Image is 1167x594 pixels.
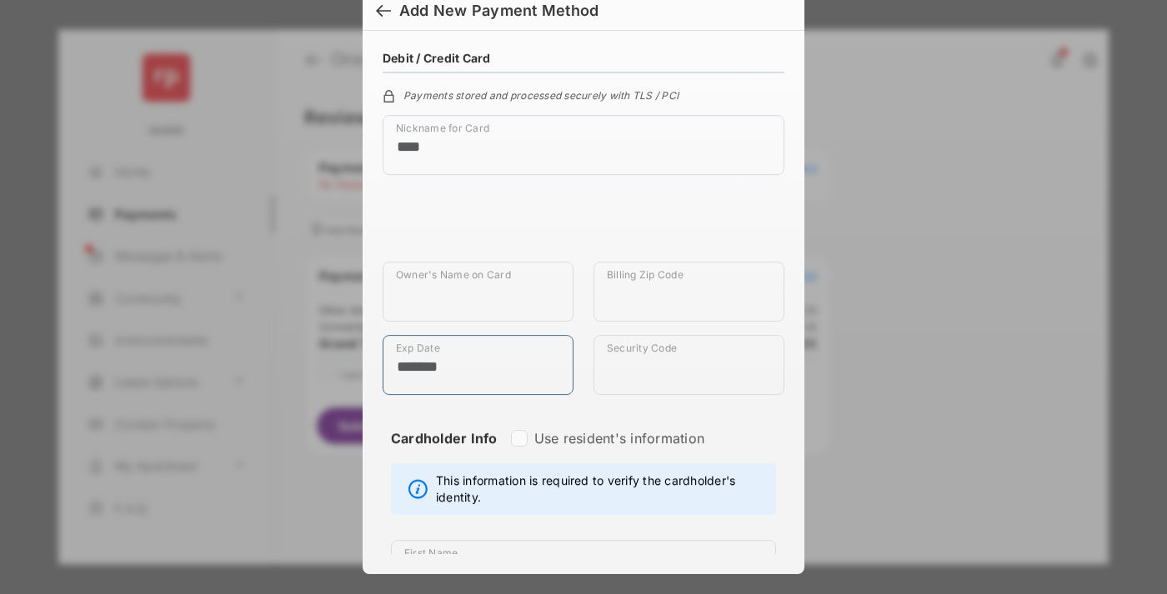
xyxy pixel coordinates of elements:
[399,2,599,20] div: Add New Payment Method
[383,188,784,262] iframe: Credit card field
[383,51,491,65] h4: Debit / Credit Card
[391,430,498,477] strong: Cardholder Info
[534,430,704,447] label: Use resident's information
[436,472,767,506] span: This information is required to verify the cardholder's identity.
[383,87,784,102] div: Payments stored and processed securely with TLS / PCI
